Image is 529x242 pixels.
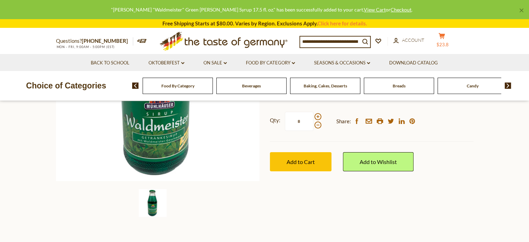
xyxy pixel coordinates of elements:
p: Questions? [56,37,133,46]
a: Checkout [391,7,411,13]
a: Food By Category [161,83,194,88]
img: Muehlhauser "Waldmeister" Green Woodruff Syrup 17.5 fl. oz. [139,189,167,217]
span: Add to Cart [287,158,315,165]
img: previous arrow [132,83,139,89]
span: MON - FRI, 9:00AM - 5:00PM (EST) [56,45,115,49]
span: $23.8 [436,42,449,47]
a: [PHONE_NUMBER] [82,38,128,44]
a: Add to Wishlist [343,152,414,171]
div: "[PERSON_NAME] "Waldmeister" Green [PERSON_NAME] Syrup 17.5 fl. oz." has been successfully added ... [6,6,518,14]
span: Share: [336,117,351,126]
a: Back to School [91,59,129,67]
a: Candy [467,83,479,88]
a: On Sale [203,59,227,67]
strong: Qty: [270,116,280,125]
a: Click here for details. [318,20,367,26]
span: Account [402,37,424,43]
a: Food By Category [246,59,295,67]
a: Baking, Cakes, Desserts [304,83,347,88]
a: Seasons & Occasions [314,59,370,67]
a: View Cart [364,7,386,13]
a: × [519,8,523,13]
img: next arrow [505,83,511,89]
a: Account [393,37,424,44]
button: Add to Cart [270,152,331,171]
a: Download Catalog [389,59,438,67]
a: Oktoberfest [149,59,184,67]
input: Qty: [285,112,313,131]
button: $23.8 [432,33,452,50]
a: Beverages [242,83,261,88]
a: Breads [393,83,406,88]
